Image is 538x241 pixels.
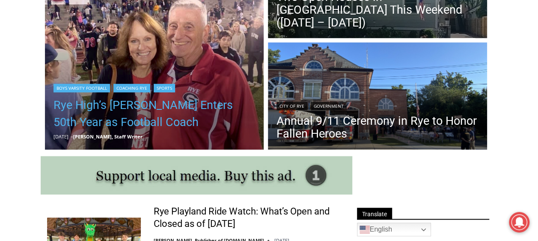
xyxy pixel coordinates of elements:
[357,208,392,219] span: Translate
[88,53,126,102] div: Located at [STREET_ADDRESS][PERSON_NAME]
[154,206,342,230] a: Rye Playland Ride Watch: What’s Open and Closed as of [DATE]
[54,82,256,92] div: | |
[0,86,86,106] a: Open Tues. - Sun. [PHONE_NUMBER]
[276,115,479,140] a: Annual 9/11 Ceremony in Rye to Honor Fallen Heroes
[54,84,110,92] a: Boys Varsity Football
[54,133,68,140] time: [DATE]
[54,97,256,131] a: Rye High’s [PERSON_NAME] Enters 50th Year as Football Coach
[224,85,397,104] span: Intern @ [DOMAIN_NAME]
[73,133,143,140] a: [PERSON_NAME], Staff Writer
[268,42,487,152] img: (PHOTO: The City of Rye 9-11 ceremony on Wednesday, September 11, 2024. It was the 23rd anniversa...
[311,102,347,110] a: Government
[3,88,84,120] span: Open Tues. - Sun. [PHONE_NUMBER]
[154,84,175,92] a: Sports
[206,83,415,106] a: Intern @ [DOMAIN_NAME]
[113,84,150,92] a: Coaching Rye
[41,156,352,194] img: support local media, buy this ad
[71,133,73,140] span: –
[216,0,404,83] div: "I learned about the history of a place I’d honestly never considered even as a resident of [GEOG...
[276,102,307,110] a: City of Rye
[357,223,431,236] a: English
[268,42,487,152] a: Read More Annual 9/11 Ceremony in Rye to Honor Fallen Heroes
[360,224,370,235] img: en
[276,100,479,110] div: |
